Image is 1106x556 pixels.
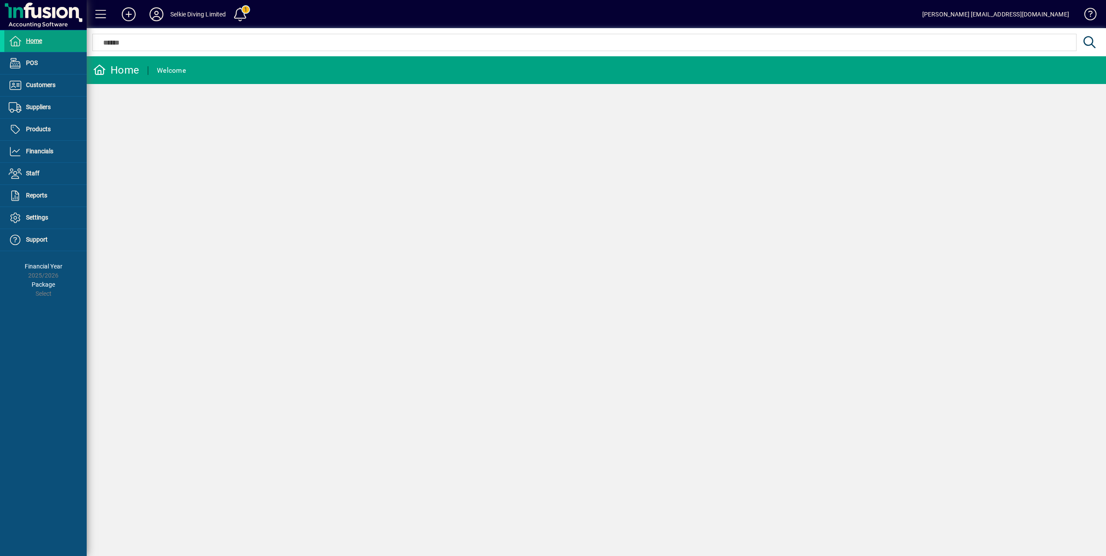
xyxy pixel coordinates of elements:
[26,214,48,221] span: Settings
[26,148,53,155] span: Financials
[26,81,55,88] span: Customers
[1078,2,1095,30] a: Knowledge Base
[26,59,38,66] span: POS
[4,185,87,207] a: Reports
[115,6,143,22] button: Add
[4,119,87,140] a: Products
[4,163,87,184] a: Staff
[4,207,87,229] a: Settings
[143,6,170,22] button: Profile
[26,103,51,110] span: Suppliers
[26,126,51,133] span: Products
[26,236,48,243] span: Support
[32,281,55,288] span: Package
[25,263,62,270] span: Financial Year
[4,229,87,251] a: Support
[157,64,186,78] div: Welcome
[26,170,39,177] span: Staff
[4,52,87,74] a: POS
[26,192,47,199] span: Reports
[26,37,42,44] span: Home
[170,7,226,21] div: Selkie Diving Limited
[922,7,1069,21] div: [PERSON_NAME] [EMAIL_ADDRESS][DOMAIN_NAME]
[93,63,139,77] div: Home
[4,74,87,96] a: Customers
[4,97,87,118] a: Suppliers
[4,141,87,162] a: Financials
